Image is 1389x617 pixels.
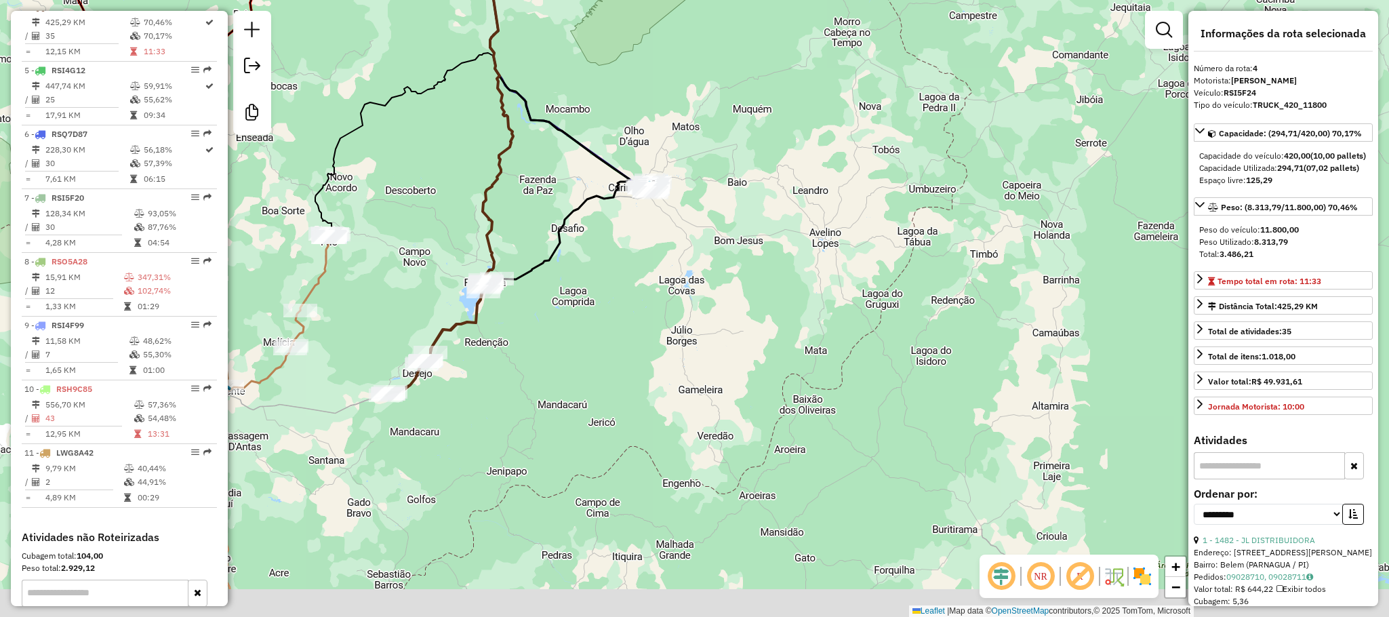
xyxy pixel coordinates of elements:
[129,366,136,374] i: Tempo total em rota
[137,271,212,284] td: 347,31%
[239,99,266,130] a: Criar modelo
[1282,326,1291,336] strong: 35
[45,79,129,93] td: 447,74 KM
[45,300,123,313] td: 1,33 KM
[32,18,40,26] i: Distância Total
[147,220,212,234] td: 87,76%
[45,427,134,441] td: 12,95 KM
[32,478,40,486] i: Total de Atividades
[985,560,1018,593] span: Ocultar deslocamento
[1310,151,1366,161] strong: (10,00 pallets)
[1194,271,1373,290] a: Tempo total em rota: 11:33
[1208,300,1318,313] div: Distância Total:
[24,65,85,75] span: 5 -
[24,320,84,330] span: 9 -
[1194,372,1373,390] a: Valor total:R$ 49.931,61
[1226,572,1313,582] a: 09028710, 09028711
[129,351,140,359] i: % de utilização da cubagem
[1199,150,1367,162] div: Capacidade do veículo:
[45,143,129,157] td: 228,30 KM
[45,108,129,122] td: 17,91 KM
[191,257,199,265] em: Opções
[1064,560,1096,593] span: Exibir rótulo
[1171,558,1180,575] span: +
[1342,504,1364,525] button: Ordem crescente
[22,562,217,574] div: Peso total:
[45,236,134,250] td: 4,28 KM
[191,448,199,456] em: Opções
[45,93,129,106] td: 25
[143,79,204,93] td: 59,91%
[1194,485,1373,502] label: Ordenar por:
[32,223,40,231] i: Total de Atividades
[1208,376,1302,388] div: Valor total:
[45,398,134,412] td: 556,70 KM
[143,45,204,58] td: 11:33
[143,172,204,186] td: 06:15
[32,210,40,218] i: Distância Total
[1231,75,1297,85] strong: [PERSON_NAME]
[1277,301,1318,311] span: 425,29 KM
[134,223,144,231] i: % de utilização da cubagem
[45,475,123,489] td: 2
[52,193,84,203] span: RSI5F20
[45,271,123,284] td: 15,91 KM
[130,32,140,40] i: % de utilização da cubagem
[1260,224,1299,235] strong: 11.800,00
[24,29,31,43] td: /
[1276,584,1326,594] span: Exibir todos
[45,462,123,475] td: 9,79 KM
[129,337,140,345] i: % de utilização do peso
[124,302,131,311] i: Tempo total em rota
[1251,376,1302,386] strong: R$ 49.931,61
[203,66,212,74] em: Rota exportada
[137,491,211,504] td: 00:29
[24,157,31,170] td: /
[130,159,140,167] i: % de utilização da cubagem
[909,605,1194,617] div: Map data © contributors,© 2025 TomTom, Microsoft
[45,284,123,298] td: 12
[1199,162,1367,174] div: Capacidade Utilizada:
[77,551,103,561] strong: 104,00
[130,18,140,26] i: % de utilização do peso
[137,462,211,475] td: 40,44%
[1194,571,1373,583] div: Pedidos:
[32,32,40,40] i: Total de Atividades
[1194,546,1373,559] div: Endereço: [STREET_ADDRESS][PERSON_NAME]
[134,414,144,422] i: % de utilização da cubagem
[1253,63,1257,73] strong: 4
[124,478,134,486] i: % de utilização da cubagem
[32,337,40,345] i: Distância Total
[191,193,199,201] em: Opções
[191,321,199,329] em: Opções
[61,563,95,573] strong: 2.929,12
[24,193,84,203] span: 7 -
[205,146,214,154] i: Rota otimizada
[24,236,31,250] td: =
[24,475,31,489] td: /
[24,447,94,458] span: 11 -
[1254,237,1288,247] strong: 8.313,79
[134,401,144,409] i: % de utilização do peso
[1224,87,1256,98] strong: RSI5F24
[1194,123,1373,142] a: Capacidade: (294,71/420,00) 70,17%
[1194,99,1373,111] div: Tipo do veículo:
[1194,197,1373,216] a: Peso: (8.313,79/11.800,00) 70,46%
[32,287,40,295] i: Total de Atividades
[1194,559,1373,571] div: Bairro: Belem (PARNAGUA / PI)
[45,363,129,377] td: 1,65 KM
[45,220,134,234] td: 30
[1194,75,1373,87] div: Motorista:
[1208,351,1295,363] div: Total de itens:
[1221,202,1358,212] span: Peso: (8.313,79/11.800,00) 70,46%
[143,93,204,106] td: 55,62%
[45,491,123,504] td: 4,89 KM
[147,412,212,425] td: 54,48%
[32,351,40,359] i: Total de Atividades
[32,82,40,90] i: Distância Total
[1131,565,1153,587] img: Exibir/Ocultar setores
[1194,321,1373,340] a: Total de atividades:35
[1194,218,1373,266] div: Peso: (8.313,79/11.800,00) 70,46%
[45,334,129,348] td: 11,58 KM
[1284,151,1310,161] strong: 420,00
